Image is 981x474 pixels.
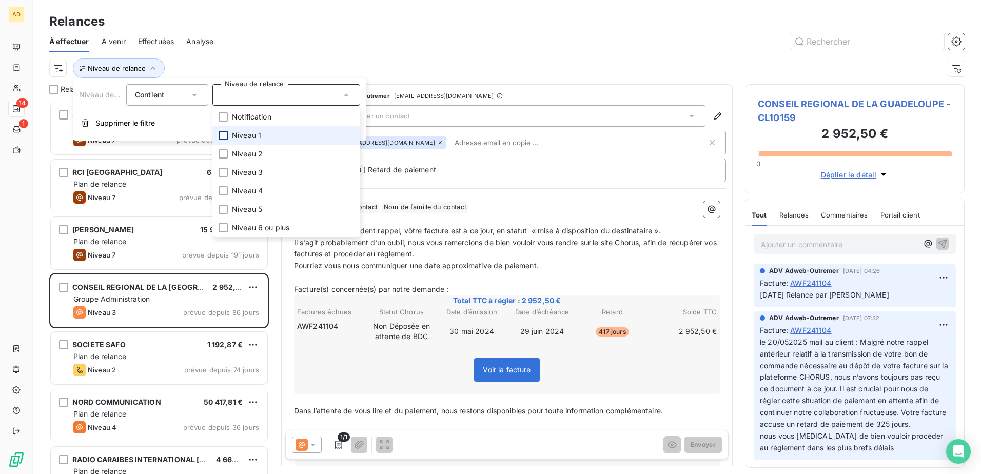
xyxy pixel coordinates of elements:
[216,455,256,464] span: 4 665,50 €
[207,168,243,176] span: 6 212,21 €
[183,423,259,431] span: prévue depuis 36 jours
[821,211,868,219] span: Commentaires
[758,97,952,125] span: CONSEIL REGIONAL DE LA GUADELOUPE - CL10159
[88,193,115,202] span: Niveau 7
[72,283,245,291] span: CONSEIL REGIONAL DE LA [GEOGRAPHIC_DATA]
[61,84,91,94] span: Relances
[72,110,99,119] span: ARGOS
[179,193,259,202] span: prévue depuis 562 jours
[336,140,435,146] span: [EMAIL_ADDRESS][DOMAIN_NAME]
[437,307,506,318] th: Date d’émission
[769,266,839,275] span: ADV Adweb-Outremer
[507,307,577,318] th: Date d’échéance
[790,278,831,288] span: AWF241104
[135,90,164,99] span: Contient
[88,308,116,317] span: Niveau 3
[821,169,877,180] span: Déplier le détail
[183,308,259,317] span: prévue depuis 86 jours
[326,93,389,99] span: ADV Adweb-Outremer
[946,439,971,464] div: Open Intercom Messenger
[73,237,126,246] span: Plan de relance
[507,321,577,342] td: 29 juin 2024
[332,112,410,120] span: Sélectionner un contact
[648,321,717,342] td: 2 952,50 €
[204,398,243,406] span: 50 417,81 €
[294,285,448,293] span: Facture(s) concernée(s) par notre demande :
[363,165,436,174] span: ] Retard de paiement
[8,121,24,137] a: 1
[338,432,350,442] span: 1/1
[297,307,366,318] th: Factures échues
[73,352,126,361] span: Plan de relance
[790,33,944,50] input: Rechercher
[72,340,126,349] span: SOCIETE SAFO
[73,112,366,134] button: Supprimer le filtre
[297,321,338,331] span: AWF241104
[758,125,952,145] h3: 2 952,50 €
[200,225,243,234] span: 15 965,09 €
[49,12,105,31] h3: Relances
[843,268,880,274] span: [DATE] 04:26
[391,93,494,99] span: - [EMAIL_ADDRESS][DOMAIN_NAME]
[16,98,28,108] span: 14
[88,251,115,259] span: Niveau 7
[95,118,155,128] span: Supprimer le filtre
[684,437,722,453] button: Envoyer
[72,168,162,176] span: RCI [GEOGRAPHIC_DATA]
[207,340,243,349] span: 1 192,87 €
[49,36,89,47] span: À effectuer
[232,112,271,122] span: Notification
[596,327,629,337] span: 417 jours
[186,36,213,47] span: Analyse
[72,455,273,464] span: RADIO CARAIBES INTERNATIONAL [GEOGRAPHIC_DATA]
[138,36,174,47] span: Effectuées
[88,366,116,374] span: Niveau 2
[232,186,263,196] span: Niveau 4
[73,409,126,418] span: Plan de relance
[483,365,531,374] span: Voir la facture
[294,238,719,259] span: Il s’agit probablement d’un oubli, nous vous remercions de bien vouloir vous rendre sur le site C...
[72,398,161,406] span: NORD COMMUNICATION
[880,211,920,219] span: Portail client
[232,149,263,159] span: Niveau 2
[88,64,146,72] span: Niveau de relance
[382,202,468,213] span: Nom de famille du contact
[790,325,831,335] span: AWF241104
[294,406,663,415] span: Dans l’attente de vous lire et du paiement, nous restons disponibles pour toute information compl...
[756,160,760,168] span: 0
[88,423,116,431] span: Niveau 4
[367,321,436,342] td: Non Déposée en attente de BDC
[450,135,569,150] input: Adresse email en copie ...
[760,325,788,335] span: Facture :
[769,313,839,323] span: ADV Adweb-Outremer
[296,295,718,306] span: Total TTC à régler : 2 952,50 €
[73,58,165,78] button: Niveau de relance
[294,261,539,270] span: Pourriez vous nous communiquer une date approximative de paiement.
[79,90,142,99] span: Niveau de relance
[232,167,263,177] span: Niveau 3
[232,204,262,214] span: Niveau 5
[818,169,892,181] button: Déplier le détail
[779,211,809,219] span: Relances
[49,101,269,474] div: grid
[760,278,788,288] span: Facture :
[578,307,647,318] th: Retard
[648,307,717,318] th: Solde TTC
[8,101,24,117] a: 14
[843,315,880,321] span: [DATE] 07:32
[182,251,259,259] span: prévue depuis 191 jours
[294,226,661,235] span: Malgré notre précédent rappel, vôtre facture est à ce jour, en statut « mise à disposition du des...
[73,180,126,188] span: Plan de relance
[760,338,950,428] span: le 20/052025 mail au client : Malgré notre rappel antérieur relatif à la transmission de votre bo...
[102,36,126,47] span: À venir
[19,119,28,128] span: 1
[367,307,436,318] th: Statut Chorus
[212,283,252,291] span: 2 952,50 €
[437,321,506,342] td: 30 mai 2024
[760,290,889,299] span: [DATE] Relance par [PERSON_NAME]
[232,223,289,233] span: Niveau 6 ou plus
[752,211,767,219] span: Tout
[8,451,25,468] img: Logo LeanPay
[73,294,150,303] span: Groupe Administration
[760,431,946,452] span: nous vous [MEDICAL_DATA] de bien vouloir procéder au règlement dans les plus brefs délais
